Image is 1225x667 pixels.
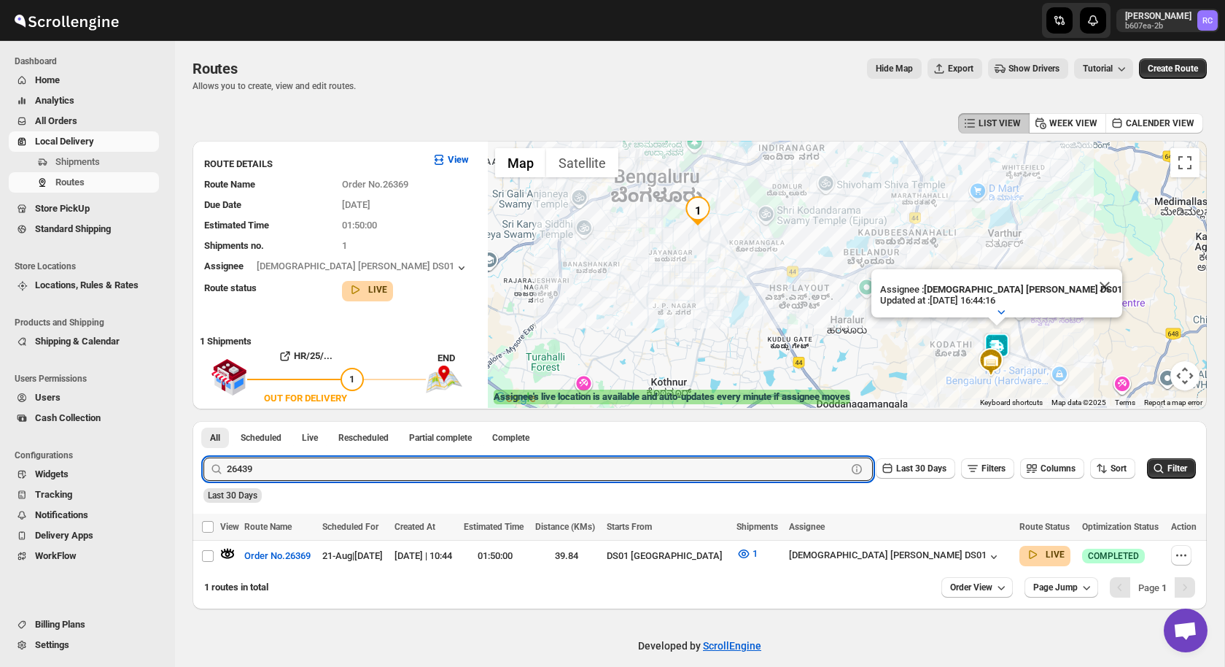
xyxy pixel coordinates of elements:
[1041,463,1076,474] span: Columns
[988,58,1068,79] button: Show Drivers
[342,220,377,231] span: 01:50:00
[264,391,347,406] div: OUT FOR DELIVERY
[35,336,120,347] span: Shipping & Calendar
[1025,547,1065,562] button: LIVE
[876,63,913,74] span: Hide Map
[15,261,165,272] span: Store Locations
[1197,10,1218,31] span: Rahul Chopra
[35,509,88,520] span: Notifications
[752,548,758,559] span: 1
[227,458,847,481] input: Press enter after typing | Search Eg. Order No.26369
[607,522,652,532] span: Starts From
[192,60,238,77] span: Routes
[789,522,825,532] span: Assignee
[342,240,347,251] span: 1
[35,223,111,234] span: Standard Shipping
[950,582,992,593] span: Order View
[9,172,159,193] button: Routes
[55,156,100,167] span: Shipments
[204,282,257,293] span: Route status
[1051,398,1106,406] span: Map data ©2025
[961,458,1014,479] button: Filters
[1074,58,1133,79] button: Tutorial
[35,95,74,106] span: Analytics
[1020,458,1084,479] button: Columns
[1138,582,1167,593] span: Page
[192,328,252,347] b: 1 Shipments
[1088,550,1139,562] span: COMPLETED
[35,550,77,561] span: WorkFlow
[241,432,281,444] span: Scheduled
[423,148,478,171] button: View
[683,196,712,225] div: 1
[1083,63,1113,74] span: Tutorial
[35,489,72,500] span: Tracking
[9,614,159,635] button: Billing Plans
[210,432,220,444] span: All
[208,490,257,501] span: Last 30 Days
[941,577,1013,598] button: Order View
[9,331,159,352] button: Shipping & Calendar
[1170,361,1199,390] button: Map camera controls
[342,199,370,210] span: [DATE]
[1164,609,1207,652] a: Open chat
[204,261,244,271] span: Assignee
[535,549,598,563] div: 39.84
[338,432,389,444] span: Rescheduled
[495,148,546,177] button: Show street map
[924,284,1122,295] b: [DEMOGRAPHIC_DATA] [PERSON_NAME] DS01
[35,619,85,630] span: Billing Plans
[703,640,761,652] a: ScrollEngine
[192,80,356,92] p: Allows you to create, view and edit routes.
[1024,577,1098,598] button: Page Jump
[35,74,60,85] span: Home
[204,220,269,231] span: Estimated Time
[211,349,247,406] img: shop.svg
[9,275,159,296] button: Locations, Rules & Rates
[1008,63,1059,74] span: Show Drivers
[9,635,159,655] button: Settings
[1019,522,1070,532] span: Route Status
[35,392,61,403] span: Users
[979,117,1021,129] span: LIST VIEW
[980,398,1043,408] button: Keyboard shortcuts
[9,388,159,408] button: Users
[1046,550,1065,560] b: LIVE
[9,525,159,546] button: Delivery Apps
[1115,398,1135,406] a: Terms (opens in new tab)
[1033,582,1078,593] span: Page Jump
[220,522,239,532] span: View
[9,505,159,525] button: Notifications
[294,350,332,361] b: HR/25/...
[607,549,728,563] div: DS01 [GEOGRAPHIC_DATA]
[736,522,778,532] span: Shipments
[35,136,94,147] span: Local Delivery
[35,203,90,214] span: Store PickUp
[409,432,472,444] span: Partial complete
[35,530,93,541] span: Delivery Apps
[1111,463,1127,474] span: Sort
[342,179,408,190] span: Order No.26369
[9,464,159,485] button: Widgets
[880,295,1122,306] p: Updated at : [DATE] 16:44:16
[35,469,69,479] span: Widgets
[789,550,1001,564] button: [DEMOGRAPHIC_DATA] [PERSON_NAME] DS01
[535,522,595,532] span: Distance (KMs)
[638,639,761,653] p: Developed by
[876,458,955,479] button: Last 30 Days
[9,546,159,566] button: WorkFlow
[1087,269,1122,304] button: Close
[1126,117,1194,129] span: CALENDER VIEW
[981,463,1006,474] span: Filters
[349,374,354,385] span: 1
[1139,58,1207,79] button: Create Route
[1110,577,1195,598] nav: Pagination
[958,113,1030,134] button: LIST VIEW
[1170,148,1199,177] button: Toggle fullscreen view
[257,261,469,275] div: [DEMOGRAPHIC_DATA] [PERSON_NAME] DS01
[236,544,319,568] button: Order No.26369
[1144,398,1202,406] a: Report a map error
[494,390,850,404] label: Assignee's live location is available and auto-updates every minute if assignee moves
[322,522,378,532] span: Scheduled For
[948,63,973,74] span: Export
